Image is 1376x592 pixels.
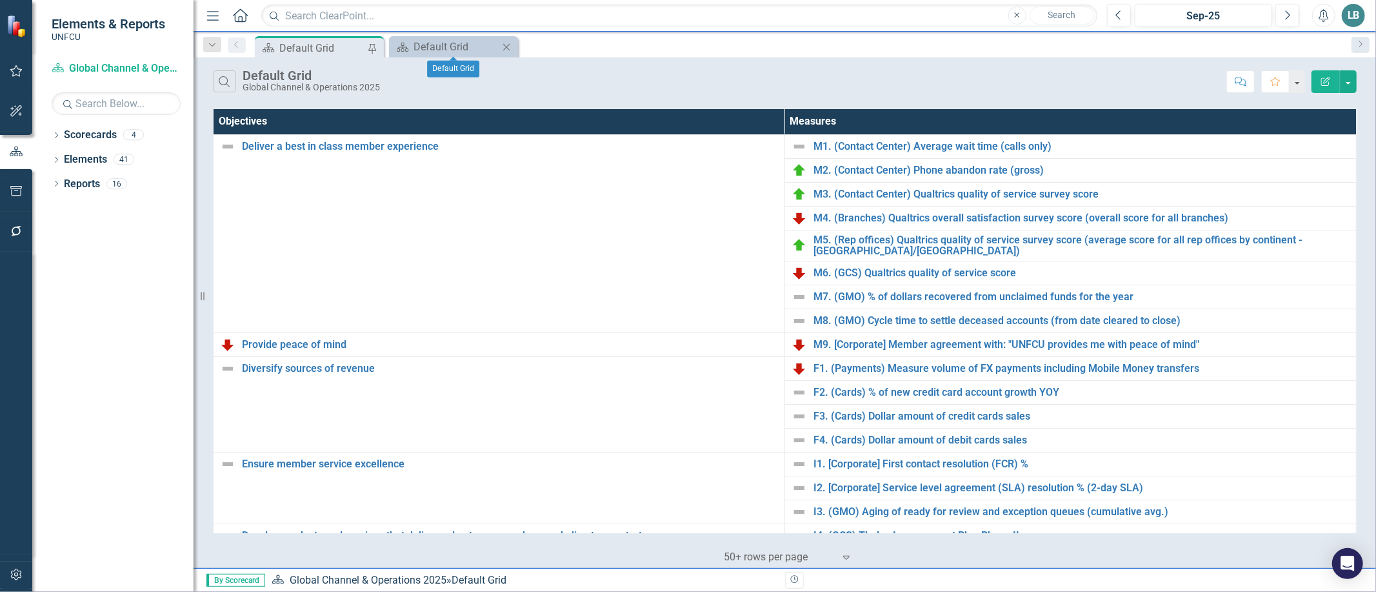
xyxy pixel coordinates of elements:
td: Double-Click to Edit Right Click for Context Menu [214,134,785,332]
a: F2. (Cards) % of new credit card account growth YOY [813,387,1350,398]
img: Below Plan [792,361,807,376]
a: M3. (Contact Center) Qualtrics quality of service survey score [813,189,1350,200]
img: Below Plan [792,337,807,352]
td: Double-Click to Edit Right Click for Context Menu [784,206,1356,230]
button: LB [1342,4,1365,27]
a: M6. (GCS) Qualtrics quality of service score [813,267,1350,279]
img: Not Defined [792,385,807,400]
td: Double-Click to Edit Right Click for Context Menu [784,524,1356,548]
img: Not Defined [792,504,807,520]
img: Not Defined [220,528,235,544]
a: M5. (Rep offices) Qualtrics quality of service survey score (average score for all rep offices by... [813,234,1350,257]
a: Scorecards [64,128,117,143]
a: Global Channel & Operations 2025 [290,574,446,586]
span: By Scorecard [206,574,265,587]
a: Ensure member service excellence [242,458,778,470]
a: Default Grid [392,39,499,55]
a: Deliver a best in class member experience [242,141,778,152]
div: Sep-25 [1139,8,1268,24]
img: Not Defined [220,361,235,376]
td: Double-Click to Edit Right Click for Context Menu [784,158,1356,182]
img: Not Defined [792,409,807,424]
div: Open Intercom Messenger [1332,548,1363,579]
a: I3. (GMO) Aging of ready for review and exception queues (cumulative avg.) [813,506,1350,518]
td: Double-Click to Edit Right Click for Context Menu [784,357,1356,381]
td: Double-Click to Edit Right Click for Context Menu [784,476,1356,500]
a: F1. (Payments) Measure volume of FX payments including Mobile Money transfers [813,363,1350,374]
div: » [272,573,775,588]
a: Diversify sources of revenue [242,363,778,374]
td: Double-Click to Edit Right Click for Context Menu [784,405,1356,429]
td: Double-Click to Edit Right Click for Context Menu [214,453,785,524]
div: 16 [106,178,127,189]
td: Double-Click to Edit Right Click for Context Menu [214,333,785,357]
img: Not Defined [792,480,807,496]
td: Double-Click to Edit Right Click for Context Menu [784,429,1356,453]
a: M4. (Branches) Qualtrics overall satisfaction survey score (overall score for all branches) [813,212,1350,224]
div: Global Channel & Operations 2025 [243,83,380,92]
td: Double-Click to Edit Right Click for Context Menu [784,285,1356,309]
a: M8. (GMO) Cycle time to settle deceased accounts (from date cleared to close) [813,315,1350,327]
div: Default Grid [452,574,506,586]
img: On Target [792,238,807,253]
img: Not Defined [792,289,807,305]
img: Below Plan [220,337,235,352]
img: ClearPoint Strategy [6,15,29,37]
div: 41 [114,154,134,165]
a: M2. (Contact Center) Phone abandon rate (gross) [813,165,1350,176]
img: Not Defined [792,139,807,154]
a: Provide peace of mind [242,339,778,351]
a: Global Channel & Operations 2025 [52,61,181,76]
small: UNFCU [52,32,165,42]
td: Double-Click to Edit Right Click for Context Menu [784,381,1356,405]
img: On Target [792,187,807,202]
div: Default Grid [414,39,499,55]
td: Double-Click to Edit Right Click for Context Menu [784,309,1356,333]
div: Default Grid [243,68,380,83]
td: Double-Click to Edit Right Click for Context Menu [784,134,1356,158]
a: Develop products and services that deliver value to our members and align to our strategy [242,530,778,542]
a: Reports [64,177,100,192]
input: Search Below... [52,92,181,115]
td: Double-Click to Edit Right Click for Context Menu [784,500,1356,524]
div: 4 [123,130,144,141]
span: Search [1048,10,1075,20]
td: Double-Click to Edit Right Click for Context Menu [214,357,785,453]
td: Double-Click to Edit Right Click for Context Menu [784,182,1356,206]
img: Not Defined [792,313,807,329]
div: Default Grid [279,40,364,56]
input: Search ClearPoint... [261,5,1097,27]
img: Not Defined [792,433,807,448]
span: Elements & Reports [52,16,165,32]
a: F4. (Cards) Dollar amount of debit cards sales [813,434,1350,446]
td: Double-Click to Edit Right Click for Context Menu [784,261,1356,285]
img: Not Defined [792,528,807,544]
img: On Target [792,163,807,178]
a: Elements [64,152,107,167]
img: Below Plan [792,265,807,281]
a: M7. (GMO) % of dollars recovered from unclaimed funds for the year [813,291,1350,303]
img: Not Defined [220,139,235,154]
a: F3. (Cards) Dollar amount of credit cards sales [813,411,1350,422]
img: Not Defined [220,456,235,472]
a: I1. [Corporate] First contact resolution (FCR) % [813,458,1350,470]
div: Default Grid [427,61,479,77]
img: Not Defined [792,456,807,472]
img: Below Plan [792,210,807,226]
a: I4. (GCS) Thales Improvement Plan Phase II [813,530,1350,542]
td: Double-Click to Edit Right Click for Context Menu [784,333,1356,357]
a: I2. [Corporate] Service level agreement (SLA) resolution % (2-day SLA) [813,482,1350,494]
td: Double-Click to Edit Right Click for Context Menu [784,453,1356,476]
button: Sep-25 [1135,4,1272,27]
a: M1. (Contact Center) Average wait time (calls only) [813,141,1350,152]
button: Search [1030,6,1094,25]
td: Double-Click to Edit Right Click for Context Menu [784,230,1356,261]
a: M9. [Corporate] Member agreement with: "UNFCU provides me with peace of mind" [813,339,1350,351]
